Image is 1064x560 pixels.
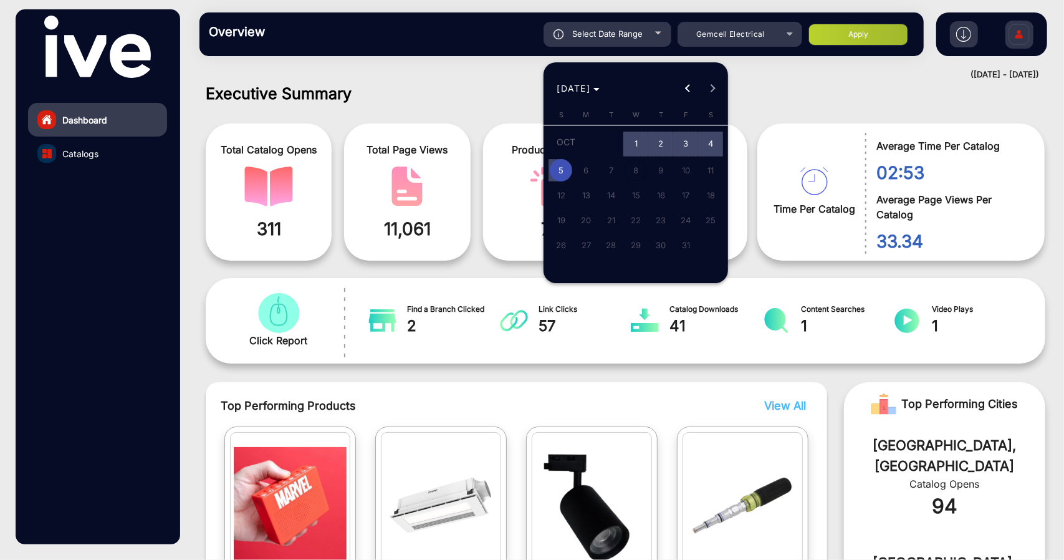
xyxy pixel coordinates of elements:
span: 11 [699,159,722,181]
span: 22 [625,209,647,231]
span: 9 [649,159,672,181]
button: October 30, 2025 [648,233,673,258]
button: October 17, 2025 [673,183,698,208]
button: October 9, 2025 [648,158,673,183]
button: October 10, 2025 [673,158,698,183]
span: S [709,110,713,119]
span: 1 [625,132,647,157]
span: 10 [674,159,697,181]
span: F [684,110,688,119]
button: October 26, 2025 [549,233,573,258]
span: S [559,110,563,119]
span: 2 [649,132,672,157]
button: October 15, 2025 [623,183,648,208]
button: October 29, 2025 [623,233,648,258]
span: 23 [649,209,672,231]
button: October 12, 2025 [549,183,573,208]
button: October 2, 2025 [648,130,673,158]
span: 12 [550,184,572,206]
span: 13 [575,184,597,206]
span: 29 [625,234,647,256]
span: M [583,110,589,119]
span: 14 [600,184,622,206]
span: 24 [674,209,697,231]
button: October 19, 2025 [549,208,573,233]
button: Choose month and year [552,77,605,100]
span: 17 [674,184,697,206]
button: October 6, 2025 [573,158,598,183]
span: T [659,110,663,119]
button: October 28, 2025 [598,233,623,258]
span: 30 [649,234,672,256]
button: October 14, 2025 [598,183,623,208]
button: October 7, 2025 [598,158,623,183]
span: T [609,110,613,119]
button: October 11, 2025 [698,158,723,183]
button: October 16, 2025 [648,183,673,208]
span: 31 [674,234,697,256]
button: October 25, 2025 [698,208,723,233]
span: W [633,110,640,119]
button: October 13, 2025 [573,183,598,208]
button: October 4, 2025 [698,130,723,158]
span: 4 [699,132,722,157]
button: October 5, 2025 [549,158,573,183]
span: 26 [550,234,572,256]
span: 3 [674,132,697,157]
button: October 23, 2025 [648,208,673,233]
span: 25 [699,209,722,231]
button: October 20, 2025 [573,208,598,233]
span: 21 [600,209,622,231]
button: Previous month [675,76,700,101]
button: October 22, 2025 [623,208,648,233]
span: 19 [550,209,572,231]
span: 28 [600,234,622,256]
td: OCT [549,130,623,158]
button: October 18, 2025 [698,183,723,208]
button: October 27, 2025 [573,233,598,258]
button: October 31, 2025 [673,233,698,258]
button: October 24, 2025 [673,208,698,233]
span: 16 [649,184,672,206]
button: October 8, 2025 [623,158,648,183]
span: 15 [625,184,647,206]
span: 18 [699,184,722,206]
span: [DATE] [557,83,591,94]
button: October 1, 2025 [623,130,648,158]
span: 27 [575,234,597,256]
span: 7 [600,159,622,181]
span: 6 [575,159,597,181]
span: 20 [575,209,597,231]
span: 5 [550,159,572,181]
button: October 21, 2025 [598,208,623,233]
span: 8 [625,159,647,181]
button: October 3, 2025 [673,130,698,158]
